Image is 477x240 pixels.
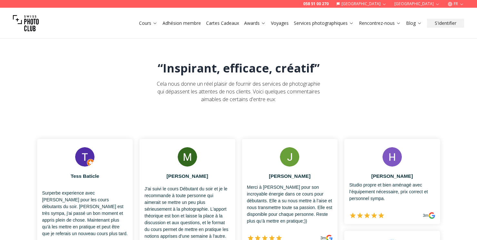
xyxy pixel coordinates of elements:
button: Rencontrez-nous [356,19,403,28]
a: Blog [406,20,422,26]
button: Voyages [268,19,291,28]
a: Services photographiques [294,20,354,26]
h1: “Inspirant, efficace, créatif” [158,62,320,75]
a: Adhésion membre [163,20,201,26]
a: Cartes Cadeaux [206,20,239,26]
a: Awards [244,20,266,26]
img: Swiss photo club [13,10,39,36]
button: S'identifier [427,19,464,28]
a: Cours [139,20,157,26]
button: Adhésion membre [160,19,204,28]
span: Cela nous donne un réel plaisir de fournir des services de photographie qui dépassent les attente... [157,80,320,103]
a: 058 51 00 270 [303,1,329,6]
a: Rencontrez-nous [359,20,401,26]
a: Voyages [271,20,289,26]
button: Cartes Cadeaux [204,19,242,28]
button: Services photographiques [291,19,356,28]
button: Awards [242,19,268,28]
button: Blog [403,19,424,28]
button: Cours [136,19,160,28]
